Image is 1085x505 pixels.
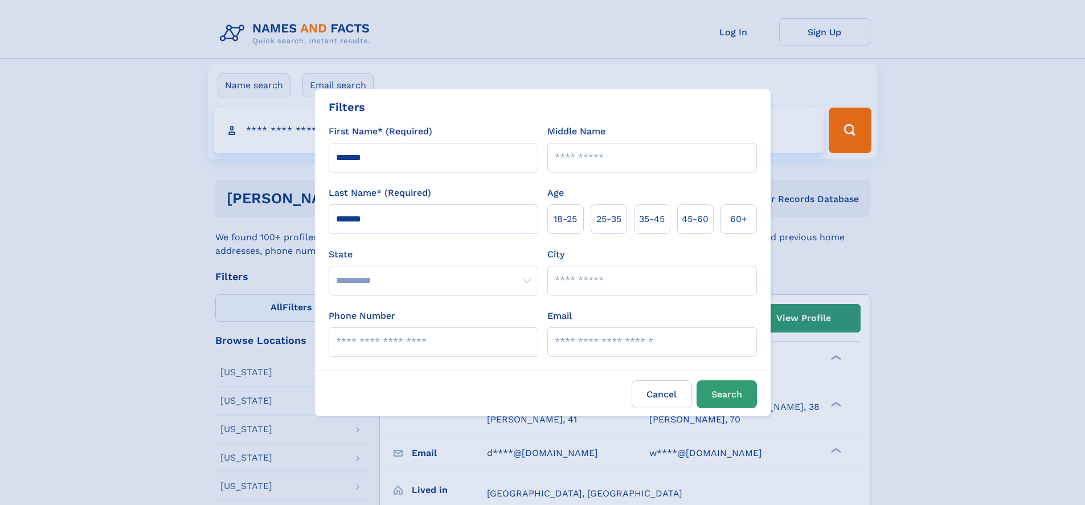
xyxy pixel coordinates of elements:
[632,380,692,408] label: Cancel
[329,186,431,200] label: Last Name* (Required)
[547,125,605,138] label: Middle Name
[697,380,757,408] button: Search
[682,212,709,226] span: 45‑60
[554,212,577,226] span: 18‑25
[596,212,621,226] span: 25‑35
[329,309,395,323] label: Phone Number
[547,309,572,323] label: Email
[329,125,432,138] label: First Name* (Required)
[547,248,564,261] label: City
[329,248,538,261] label: State
[547,186,564,200] label: Age
[329,98,365,116] div: Filters
[639,212,665,226] span: 35‑45
[730,212,747,226] span: 60+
